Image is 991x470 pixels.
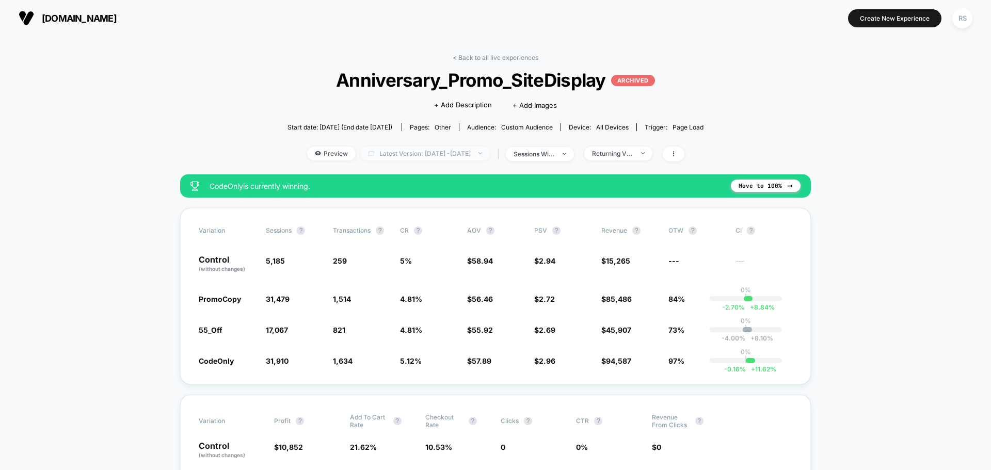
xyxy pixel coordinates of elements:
span: 45,907 [606,326,631,334]
button: ? [695,417,704,425]
img: calendar [369,151,374,156]
span: all devices [596,123,629,131]
span: PSV [534,226,547,234]
span: 2.96 [539,356,555,365]
span: 1,634 [333,356,353,365]
span: $ [467,256,493,265]
span: $ [467,295,493,303]
span: 2.94 [539,256,555,265]
div: Audience: [467,123,553,131]
span: 56.46 [472,295,493,303]
span: $ [601,256,630,265]
span: 55_Off [199,326,222,334]
span: 58.94 [472,256,493,265]
span: Device: [561,123,636,131]
button: RS [949,8,976,29]
button: ? [552,226,561,235]
span: $ [534,356,555,365]
span: $ [534,326,555,334]
span: $ [652,443,661,451]
span: 10,852 [279,443,303,451]
span: Revenue [601,226,627,234]
button: ? [524,417,532,425]
span: Variation [199,226,255,235]
button: Create New Experience [848,9,941,27]
span: $ [274,443,303,451]
img: end [563,153,566,155]
span: + Add Description [434,100,492,110]
span: Profit [274,417,291,425]
button: ? [414,226,422,235]
span: (without changes) [199,266,245,272]
span: 31,479 [266,295,290,303]
span: $ [467,326,493,334]
span: 821 [333,326,345,334]
span: Revenue From Clicks [652,413,690,429]
span: 21.62 % [350,443,377,451]
span: 5.12 % [400,356,422,365]
span: Transactions [333,226,371,234]
span: 85,486 [606,295,632,303]
p: ARCHIVED [611,75,655,86]
span: CTR [576,417,589,425]
button: [DOMAIN_NAME] [15,10,120,26]
span: Page Load [673,123,704,131]
span: 5 % [400,256,412,265]
span: Add To Cart Rate [350,413,388,429]
span: + Add Images [513,101,557,109]
span: CI [736,226,792,235]
span: 17,067 [266,326,288,334]
span: [DOMAIN_NAME] [42,13,117,24]
span: Clicks [501,417,519,425]
p: Control [199,255,255,273]
span: $ [467,356,491,365]
img: Visually logo [19,10,34,26]
span: 55.92 [472,326,493,334]
span: $ [534,295,555,303]
span: 15,265 [606,256,630,265]
span: --- [736,258,792,273]
span: (without changes) [199,452,245,458]
span: 259 [333,256,347,265]
span: 4.81 % [400,295,422,303]
span: PromoCopy [199,295,241,303]
div: RS [952,8,972,28]
span: OTW [668,226,725,235]
p: 0% [741,317,751,325]
p: 0% [741,286,751,294]
span: Sessions [266,226,292,234]
span: CodeOnly is currently winning. [210,182,721,190]
span: 4.81 % [400,326,422,334]
span: Anniversary_Promo_SiteDisplay [309,69,683,91]
div: Pages: [410,123,451,131]
img: end [641,152,645,154]
span: $ [601,295,632,303]
div: Trigger: [645,123,704,131]
button: ? [469,417,477,425]
button: ? [594,417,602,425]
span: 8.84 % [745,303,775,311]
span: -0.16 % [724,365,746,373]
button: Move to 100% [731,180,801,192]
button: ? [376,226,384,235]
button: ? [747,226,755,235]
span: AOV [467,226,481,234]
span: Preview [307,147,356,160]
span: Custom Audience [501,123,553,131]
img: success_star [190,181,199,191]
span: + [750,334,755,342]
button: ? [486,226,494,235]
span: --- [668,256,679,265]
button: ? [297,226,305,235]
span: 31,910 [266,356,289,365]
span: 10.53 % [425,443,452,451]
p: | [745,325,747,332]
span: 0 [657,443,661,451]
p: | [745,294,747,301]
span: 0 % [576,443,588,451]
span: $ [601,326,631,334]
span: 94,587 [606,356,631,365]
span: + [750,303,754,311]
span: CR [400,226,409,234]
p: 0% [741,348,751,355]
